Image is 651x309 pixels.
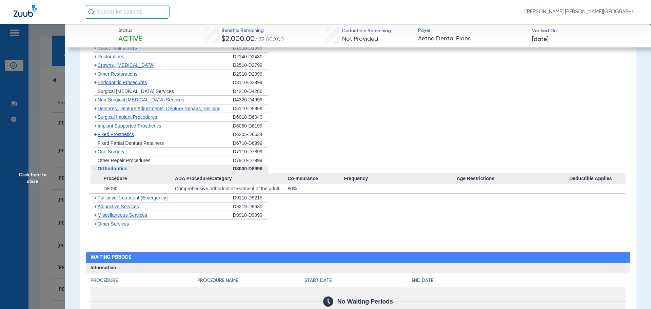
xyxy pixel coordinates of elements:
[233,130,269,139] div: D6205-D6634
[94,71,97,77] span: +
[233,211,269,220] div: D9910-D9999
[98,158,151,163] span: Other Repair Procedures
[86,263,631,274] h3: Information
[98,221,129,227] span: Other Services
[569,173,626,184] span: Deductible Applies
[412,277,626,284] h4: End Date
[88,9,94,15] img: Search Icon
[98,204,139,209] span: Adjunctive Services
[94,195,97,200] span: +
[233,156,269,165] div: D7910-D7999
[412,277,626,287] app-breakdown-title: End Date
[98,212,147,218] span: Miscellaneous Services
[526,8,637,15] span: [PERSON_NAME] [PERSON_NAME][GEOGRAPHIC_DATA] - [US_STATE][GEOGRAPHIC_DATA] | [US_STATE] Family De...
[233,165,269,173] div: D8000-D8999
[98,106,221,111] span: Dentures, Denture Adjustments, Denture Repairs, Relining
[617,276,651,309] iframe: Chat Widget
[98,123,161,129] span: Implant Supported Prosthetics
[94,97,97,102] span: +
[98,45,137,51] span: Space Maintainers
[94,123,97,129] span: +
[197,277,304,287] app-breakdown-title: Procedure Name
[233,61,269,70] div: D2510-D2799
[94,80,97,85] span: +
[98,114,157,120] span: Surgical Implant Procedures
[418,35,526,43] span: Aetna Dental Plans
[94,62,97,68] span: +
[233,148,269,156] div: D7110-D7899
[233,70,269,79] div: D2910-D2999
[94,54,97,59] span: +
[344,173,456,184] span: Frequency
[175,173,288,184] span: ADA Procedure/Category
[98,97,184,102] span: Non-Surgical [MEDICAL_DATA] Services
[94,106,97,111] span: +
[91,173,175,184] span: Procedure
[532,35,549,44] span: [DATE]
[323,296,333,307] img: Calendar
[98,71,138,77] span: Other Restorations
[98,89,174,94] span: Surgical [MEDICAL_DATA] Services
[94,221,97,227] span: +
[98,149,124,154] span: Oral Surgery
[14,5,37,17] img: Zuub Logo
[233,194,269,202] div: D9110-D9215
[98,195,168,200] span: Palliative Treatment (Emergency)
[98,166,127,171] span: Orthodontics
[233,78,269,87] div: D3110-D3999
[94,149,97,154] span: +
[197,277,304,284] h4: Procedure Name
[233,96,269,104] div: D4320-D4999
[288,184,344,193] div: 80%
[86,252,631,263] h2: Waiting Periods
[255,37,284,42] span: / $2,000.00
[91,277,198,284] h4: Procedure
[304,277,412,284] h4: Start Date
[233,53,269,61] div: D2140-D2430
[94,212,97,218] span: +
[98,54,124,59] span: Restorations
[221,36,255,43] span: $2,000.00
[233,104,269,113] div: D5110-D5999
[118,27,142,34] span: Status
[288,173,344,184] span: Co-Insurance
[418,27,526,34] span: Payer
[233,139,269,148] div: D6710-D6999
[85,5,170,19] input: Search for patients
[94,114,97,120] span: +
[342,36,378,42] span: Not Provided
[233,87,269,96] div: D4210-D4286
[337,298,393,305] span: No Waiting Periods
[175,184,288,193] div: Comprehensive orthodontic treatment of the adult dentition
[221,27,284,34] span: Benefits Remaining
[342,27,391,35] span: Deductible Remaining
[94,132,97,137] span: +
[103,186,117,191] span: D8090
[91,277,198,287] app-breakdown-title: Procedure
[457,173,569,184] span: Age Restrictions
[98,80,147,85] span: Endodontic Procedures
[304,277,412,287] app-breakdown-title: Start Date
[94,204,97,209] span: +
[233,122,269,131] div: D6050-D6199
[98,140,164,146] span: Fixed Partial Denture Retainers
[118,35,142,44] span: Active
[94,166,96,171] span: -
[532,27,640,35] span: Verified On
[233,202,269,211] div: D9219-D9630
[98,62,155,68] span: Crowns, [MEDICAL_DATA]
[94,45,97,51] span: +
[233,44,269,53] div: D1510-D1999
[233,113,269,122] div: D6010-D6040
[98,132,134,137] span: Fixed Prosthetics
